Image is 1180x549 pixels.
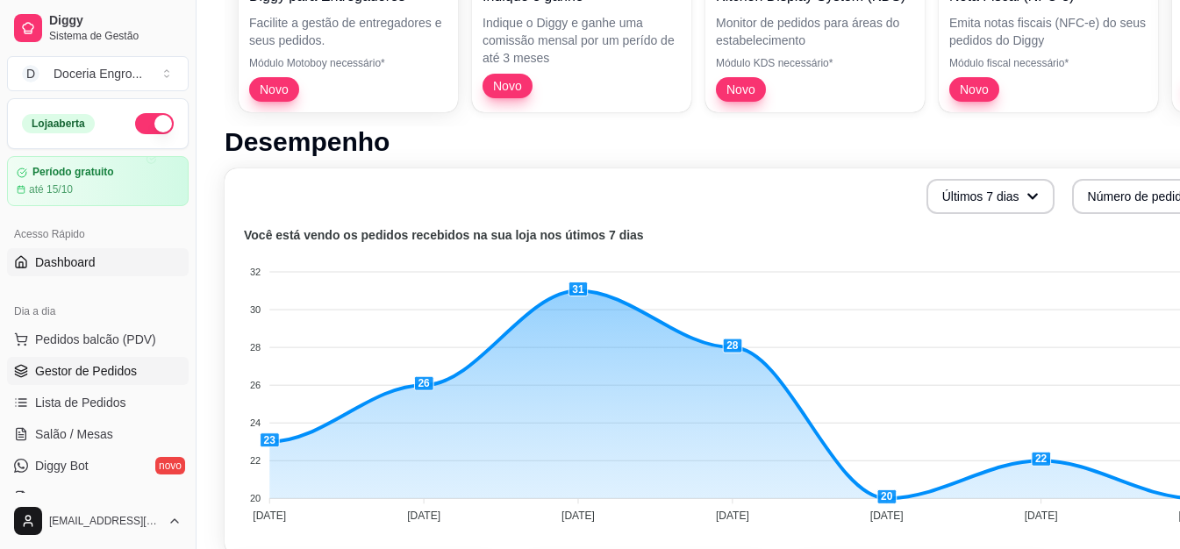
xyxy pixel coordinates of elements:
span: Novo [253,81,296,98]
button: Select a team [7,56,189,91]
a: KDS [7,483,189,511]
span: Diggy Bot [35,457,89,474]
span: Pedidos balcão (PDV) [35,331,156,348]
text: Você está vendo os pedidos recebidos na sua loja nos útimos 7 dias [244,228,644,242]
div: Acesso Rápido [7,220,189,248]
a: DiggySistema de Gestão [7,7,189,49]
div: Loja aberta [22,114,95,133]
div: Dia a dia [7,297,189,325]
tspan: 30 [250,304,261,315]
button: [EMAIL_ADDRESS][DOMAIN_NAME] [7,500,189,542]
tspan: [DATE] [561,510,595,522]
tspan: 24 [250,417,261,428]
button: Últimos 7 dias [926,179,1055,214]
a: Lista de Pedidos [7,389,189,417]
span: Salão / Mesas [35,425,113,443]
span: Novo [486,77,529,95]
tspan: 22 [250,455,261,466]
p: Emita notas fiscais (NFC-e) do seus pedidos do Diggy [949,14,1148,49]
span: Novo [719,81,762,98]
span: Lista de Pedidos [35,394,126,411]
p: Módulo KDS necessário* [716,56,914,70]
tspan: [DATE] [716,510,749,522]
a: Período gratuitoaté 15/10 [7,156,189,206]
button: Alterar Status [135,113,174,134]
span: [EMAIL_ADDRESS][DOMAIN_NAME] [49,514,161,528]
span: Diggy [49,13,182,29]
article: até 15/10 [29,182,73,196]
tspan: 32 [250,267,261,277]
p: Indique o Diggy e ganhe uma comissão mensal por um perído de até 3 meses [483,14,681,67]
a: Gestor de Pedidos [7,357,189,385]
span: Gestor de Pedidos [35,362,137,380]
span: D [22,65,39,82]
a: Dashboard [7,248,189,276]
span: KDS [35,488,61,506]
tspan: 20 [250,493,261,503]
div: Doceria Engro ... [54,65,142,82]
tspan: [DATE] [407,510,440,522]
span: Novo [953,81,996,98]
span: Sistema de Gestão [49,29,182,43]
tspan: [DATE] [253,510,286,522]
a: Salão / Mesas [7,420,189,448]
tspan: 28 [250,342,261,353]
tspan: 26 [250,380,261,390]
p: Módulo Motoboy necessário* [249,56,447,70]
tspan: [DATE] [870,510,904,522]
tspan: [DATE] [1025,510,1058,522]
button: Pedidos balcão (PDV) [7,325,189,353]
p: Facilite a gestão de entregadores e seus pedidos. [249,14,447,49]
a: Diggy Botnovo [7,452,189,480]
p: Monitor de pedidos para áreas do estabelecimento [716,14,914,49]
article: Período gratuito [32,166,114,179]
p: Módulo fiscal necessário* [949,56,1148,70]
span: Dashboard [35,253,96,271]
